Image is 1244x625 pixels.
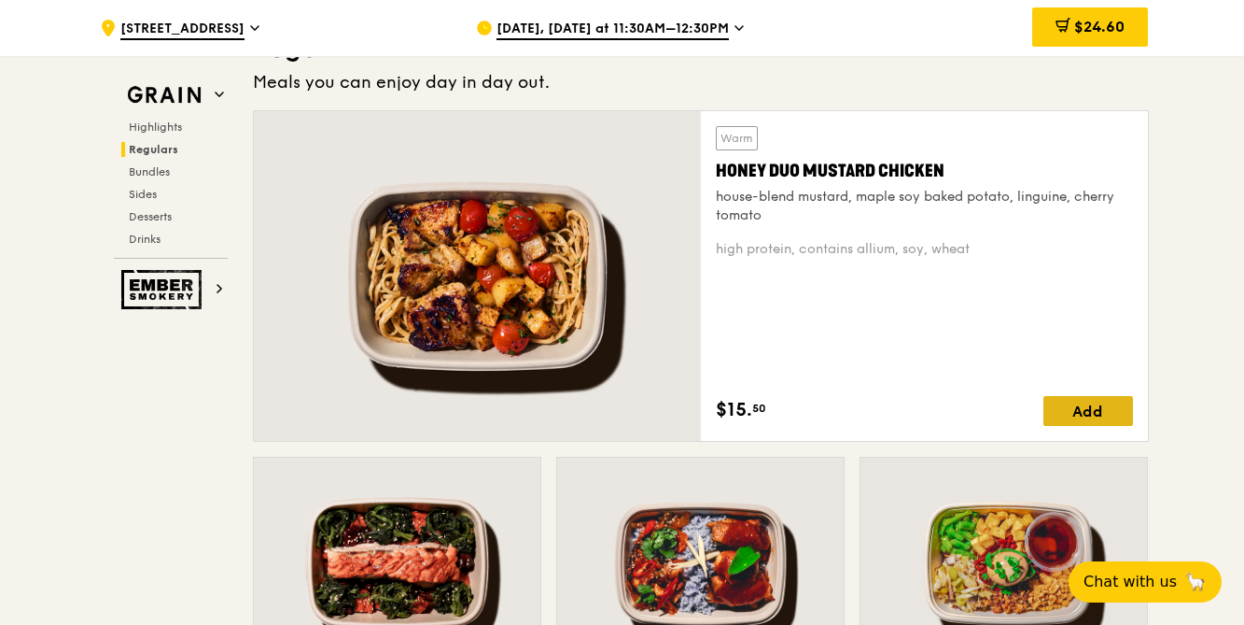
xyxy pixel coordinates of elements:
span: Highlights [129,121,182,134]
span: $24.60 [1074,18,1125,36]
span: [STREET_ADDRESS] [120,20,245,40]
div: high protein, contains allium, soy, wheat [716,240,1133,259]
div: house-blend mustard, maple soy baked potato, linguine, cherry tomato [716,188,1133,225]
span: Regulars [129,143,178,156]
span: [DATE], [DATE] at 11:30AM–12:30PM [496,20,729,40]
div: Warm [716,126,758,150]
img: Grain web logo [121,78,207,112]
div: Meals you can enjoy day in day out. [253,69,1149,95]
span: 🦙 [1184,571,1207,593]
span: $15. [716,396,752,424]
span: Bundles [129,165,170,178]
div: Add [1043,396,1133,426]
span: Desserts [129,210,172,223]
button: Chat with us🦙 [1069,561,1222,603]
span: Sides [129,188,157,201]
div: Honey Duo Mustard Chicken [716,158,1133,184]
span: 50 [752,401,766,416]
span: Chat with us [1083,571,1177,593]
img: Ember Smokery web logo [121,270,207,309]
span: Drinks [129,233,161,246]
